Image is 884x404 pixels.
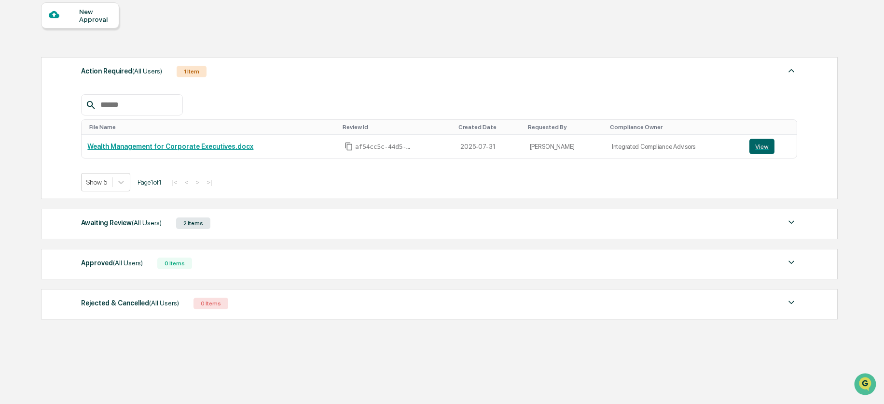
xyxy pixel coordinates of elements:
iframe: Open customer support [853,372,879,398]
span: af54cc5c-44d5-42ef-a442-a2a4dfbff003 [355,143,413,151]
span: (All Users) [132,67,162,75]
div: Rejected & Cancelled [81,297,179,309]
div: Toggle SortBy [610,124,740,130]
a: View [749,139,791,154]
span: Copy Id [345,142,353,151]
div: Toggle SortBy [89,124,335,130]
img: caret [786,257,797,268]
div: 0 Items [193,298,228,309]
input: Clear [25,44,159,54]
button: Start new chat [164,77,176,88]
div: 🔎 [10,141,17,149]
button: |< [169,178,180,187]
div: 🖐️ [10,123,17,130]
div: We're available if you need us! [33,84,122,91]
span: Pylon [96,164,117,171]
div: Awaiting Review [81,216,162,229]
td: [PERSON_NAME] [524,135,606,158]
button: View [749,139,774,154]
div: Toggle SortBy [458,124,520,130]
td: 2025-07-31 [455,135,524,158]
button: >| [204,178,215,187]
a: 🗄️Attestations [66,118,124,135]
span: (All Users) [113,259,143,267]
a: Powered byPylon [68,163,117,171]
span: Data Lookup [19,140,61,150]
img: 1746055101610-c473b297-6a78-478c-a979-82029cc54cd1 [10,74,27,91]
a: Wealth Management for Corporate Executives.docx [87,143,253,150]
div: New Approval [79,8,111,23]
div: Approved [81,257,143,269]
div: 0 Items [157,258,192,269]
a: 🔎Data Lookup [6,136,65,154]
div: 2 Items [176,217,210,229]
span: Preclearance [19,122,62,131]
span: Page 1 of 1 [138,178,162,186]
button: > [193,178,202,187]
p: How can we help? [10,20,176,36]
div: 1 Item [177,66,207,77]
img: caret [786,297,797,308]
div: Toggle SortBy [343,124,451,130]
span: (All Users) [149,299,179,307]
img: caret [786,65,797,76]
button: < [182,178,192,187]
div: Action Required [81,65,162,77]
a: 🖐️Preclearance [6,118,66,135]
span: (All Users) [132,219,162,227]
span: Attestations [80,122,120,131]
img: caret [786,216,797,228]
td: Integrated Compliance Advisors [606,135,744,158]
div: 🗄️ [70,123,78,130]
div: Start new chat [33,74,158,84]
div: Toggle SortBy [751,124,793,130]
div: Toggle SortBy [528,124,602,130]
